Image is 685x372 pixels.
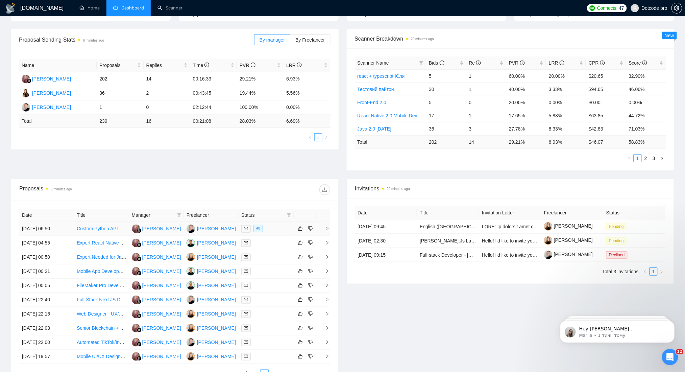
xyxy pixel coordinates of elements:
div: [PERSON_NAME] [142,353,181,360]
a: Web Designer - UX/UI Expert [77,311,139,317]
div: message notification from Mariia, 1 тиж. тому. Hey yuliia.dorosh@dotcode.pro, Looks like your Upw... [10,14,125,37]
span: 100% [44,12,56,17]
span: mail [244,340,248,344]
span: dislike [308,226,313,231]
span: like [298,240,303,246]
td: 1 [97,100,143,115]
td: 0.00% [626,96,666,109]
span: info-circle [520,61,525,65]
a: Mobile UI/UX Designer Wanted – Turn Ideas Into Stunning Apps [77,354,211,359]
span: info-circle [600,61,605,65]
td: 0 [466,96,506,109]
span: filter [419,61,423,65]
span: Re [469,60,481,66]
td: 6.69 % [284,115,330,128]
a: YP[PERSON_NAME] [187,297,236,302]
td: 3.33% [546,83,586,96]
span: mail [244,283,248,287]
button: like [296,310,304,318]
td: 6.93% [284,72,330,86]
span: Relevance [19,12,41,17]
span: dislike [308,297,313,302]
img: DS [22,75,30,83]
div: [PERSON_NAME] [197,268,236,275]
button: dislike [307,338,315,346]
td: 239 [97,115,143,128]
a: MK[PERSON_NAME] [187,311,236,316]
button: dislike [307,281,315,289]
li: 1 [314,133,322,141]
span: mail [244,298,248,302]
span: user [633,6,637,10]
span: 12 [676,349,684,354]
img: c1l92M9hhGjUrjAS9ChRfNIvKiaZKqJFK6PtcWDR9-vatjBshL4OFpeudAR517P622 [544,236,553,245]
td: 16 [144,115,190,128]
span: Proposals [99,62,136,69]
div: [PERSON_NAME] [142,339,181,346]
button: right [658,154,666,162]
span: left [628,156,632,160]
time: 20 minutes ago [411,37,434,41]
span: setting [672,5,682,11]
iframe: Intercom live chat [662,349,678,365]
a: AP[PERSON_NAME] [187,282,236,288]
td: 17 [426,109,466,122]
li: 1 [650,268,658,276]
a: react + typescript Юля [358,73,405,79]
td: 100.00% [237,100,284,115]
td: 0.00% [284,100,330,115]
button: like [296,225,304,233]
a: DS[PERSON_NAME] [132,240,181,245]
td: 19.44% [237,86,284,100]
span: mail [244,312,248,316]
img: YD [22,89,30,97]
a: DS[PERSON_NAME] [132,268,181,274]
span: PVR [240,63,255,68]
a: FileMaker Pro Developer for System Customization [77,283,184,288]
button: right [322,133,331,141]
span: dislike [308,240,313,246]
td: 32.90% [626,69,666,83]
button: download [319,184,330,195]
a: YP[PERSON_NAME] [187,339,236,345]
span: info-circle [204,63,209,67]
span: mail [244,326,248,330]
img: gigradar-bm.png [137,356,142,361]
img: YP [187,296,195,304]
span: info-circle [476,61,481,65]
span: mail [244,255,248,259]
a: 2 [642,155,650,162]
li: 1 [634,154,642,162]
a: [PERSON_NAME] [544,223,593,229]
td: 40.00% [506,83,546,96]
img: gigradar-bm.png [137,342,142,347]
img: gigradar-bm.png [137,299,142,304]
a: AP[PERSON_NAME] [187,240,236,245]
a: AP[PERSON_NAME] [187,268,236,274]
a: YP[PERSON_NAME] [187,226,236,231]
button: like [296,296,304,304]
li: Next Page [322,133,331,141]
a: Java 2.0 [DATE] [358,126,392,132]
a: DS[PERSON_NAME] [132,254,181,259]
div: [PERSON_NAME] [142,239,181,247]
td: $0.00 [586,96,626,109]
span: CPR [589,60,605,66]
span: left [643,270,647,274]
li: Previous Page [306,133,314,141]
a: [PERSON_NAME] [544,252,593,257]
button: like [296,281,304,289]
button: setting [671,3,682,14]
li: Next Page [658,154,666,162]
img: DS [132,310,140,318]
li: 3 [650,154,658,162]
img: MK [187,253,195,261]
div: [PERSON_NAME] [142,253,181,261]
a: MK[PERSON_NAME] [187,254,236,259]
span: 6.69% [213,12,226,17]
a: [PERSON_NAME].Js Landing Page [420,238,495,243]
td: 00:21:08 [190,115,237,128]
span: filter [287,213,291,217]
button: like [296,338,304,346]
span: like [298,325,303,331]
